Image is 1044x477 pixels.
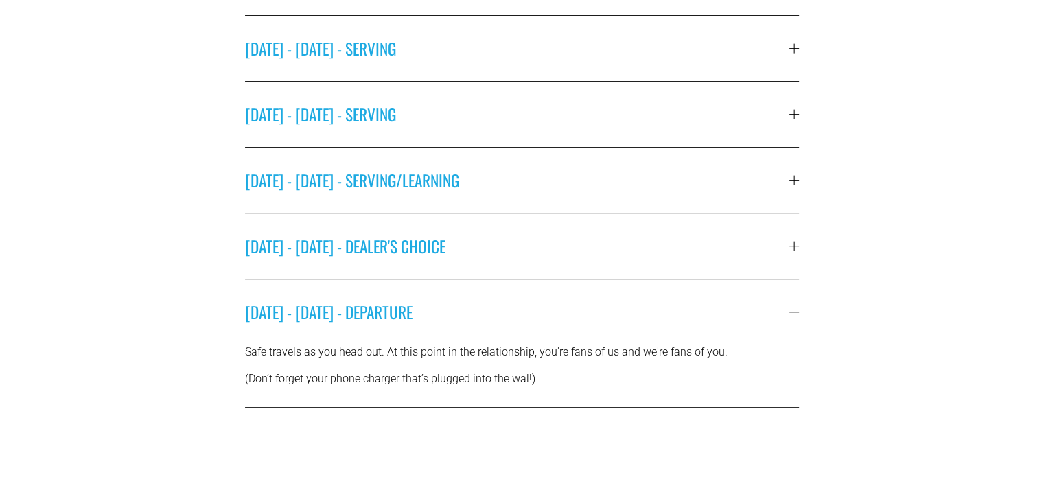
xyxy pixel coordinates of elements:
span: [DATE] - [DATE] - DEPARTURE [245,300,790,324]
button: [DATE] - [DATE] - DEPARTURE [245,279,800,345]
div: [DATE] - [DATE] - DEPARTURE [245,345,800,407]
span: [DATE] - [DATE] - SERVING [245,102,790,126]
p: (Don’t forget your phone charger that’s plugged into the wal!) [245,371,800,386]
button: [DATE] - [DATE] - SERVING [245,82,800,147]
button: [DATE] - [DATE] - DEALER'S CHOICE [245,213,800,279]
span: [DATE] - [DATE] - DEALER'S CHOICE [245,234,790,258]
span: [DATE] - [DATE] - SERVING [245,36,790,60]
p: Safe travels as you head out. At this point in the relationship, you're fans of us and we're fans... [245,345,800,360]
span: [DATE] - [DATE] - SERVING/LEARNING [245,168,790,192]
button: [DATE] - [DATE] - SERVING [245,16,800,81]
button: [DATE] - [DATE] - SERVING/LEARNING [245,148,800,213]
